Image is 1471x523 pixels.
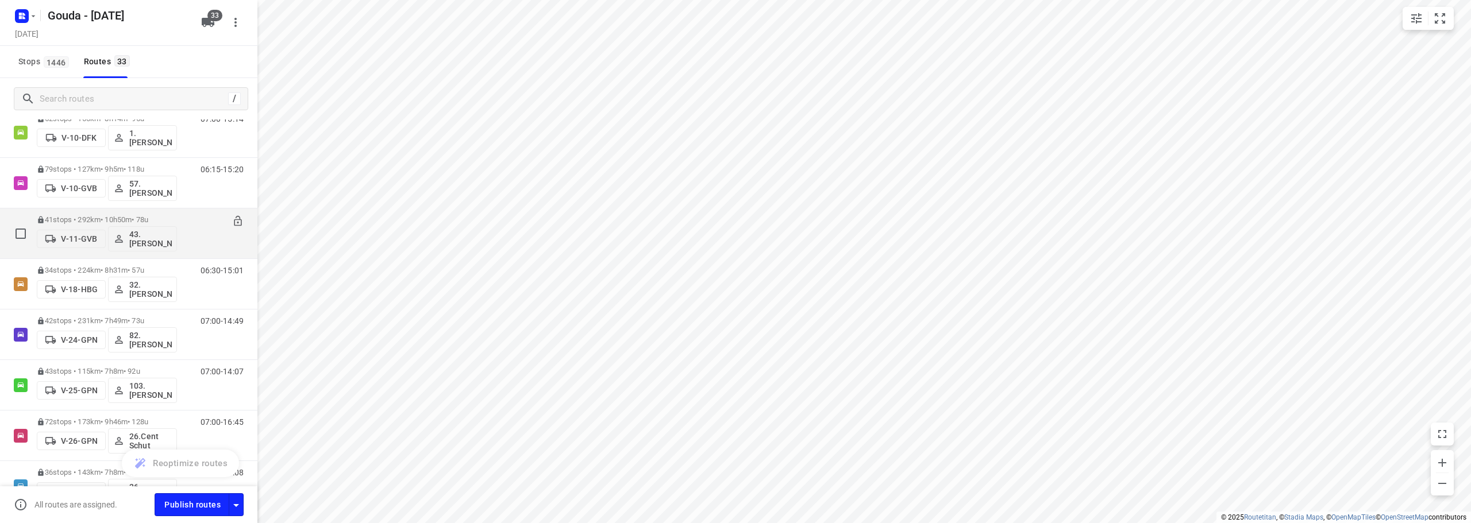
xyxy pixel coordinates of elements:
[201,266,244,275] p: 06:30-15:01
[61,285,98,294] p: V-18-HBG
[1405,7,1428,30] button: Map settings
[129,432,172,450] p: 26.Cent Schut
[108,479,177,504] button: 36. [PERSON_NAME]
[229,497,243,512] div: Driver app settings
[44,56,69,68] span: 1446
[34,500,117,509] p: All routes are assigned.
[224,11,247,34] button: More
[201,316,244,326] p: 07:00-14:49
[108,125,177,150] button: 1. [PERSON_NAME]
[43,6,192,25] h5: Rename
[37,215,177,224] p: 41 stops • 292km • 10h50m • 78u
[61,184,97,193] p: V-10-GVB
[40,90,228,108] input: Search routes
[129,331,172,349] p: 82. [PERSON_NAME]
[1428,7,1451,30] button: Fit zoom
[114,55,130,67] span: 33
[108,176,177,201] button: 57. [PERSON_NAME]
[129,482,172,501] p: 36. [PERSON_NAME]
[9,222,32,245] span: Select
[37,129,106,147] button: V-10-DFK
[232,215,244,228] button: Unlock route
[201,165,244,174] p: 06:15-15:20
[37,266,177,274] p: 34 stops • 224km • 8h31m • 57u
[61,234,97,243] p: V-11-GVB
[129,129,172,147] p: 1. [PERSON_NAME]
[37,367,177,375] p: 43 stops • 115km • 7h8m • 92u
[18,55,72,69] span: Stops
[37,417,177,426] p: 72 stops • 173km • 9h46m • 128u
[1331,513,1376,521] a: OpenMapTiles
[37,230,106,248] button: V-11-GVB
[197,11,220,34] button: 33
[122,450,239,477] button: Reoptimize routes
[1221,513,1466,521] li: © 2025 , © , © © contributors
[37,165,177,173] p: 79 stops • 127km • 9h5m • 118u
[108,277,177,302] button: 32. [PERSON_NAME]
[129,381,172,400] p: 103.[PERSON_NAME]
[61,133,97,142] p: V-10-DFK
[37,381,106,400] button: V-25-GPN
[129,280,172,299] p: 32. [PERSON_NAME]
[108,327,177,352] button: 82. [PERSON_NAME]
[1403,7,1454,30] div: small contained button group
[207,10,222,21] span: 33
[37,179,106,197] button: V-10-GVB
[37,280,106,299] button: V-18-HBG
[129,230,172,248] p: 43.[PERSON_NAME]
[201,367,244,376] p: 07:00-14:07
[155,493,229,516] button: Publish routes
[1284,513,1323,521] a: Stadia Maps
[61,436,98,445] p: V-26-GPN
[164,498,221,512] span: Publish routes
[108,378,177,403] button: 103.[PERSON_NAME]
[37,331,106,349] button: V-24-GPN
[84,55,133,69] div: Routes
[1244,513,1276,521] a: Routetitan
[228,92,241,105] div: /
[37,468,177,476] p: 36 stops • 143km • 7h8m • 104u
[10,27,43,40] h5: Project date
[37,432,106,450] button: V-26-GPN
[37,316,177,325] p: 42 stops • 231km • 7h49m • 73u
[108,428,177,454] button: 26.Cent Schut
[61,335,98,344] p: V-24-GPN
[201,417,244,427] p: 07:00-16:45
[1381,513,1428,521] a: OpenStreetMap
[108,226,177,251] button: 43.[PERSON_NAME]
[61,386,98,395] p: V-25-GPN
[129,179,172,197] p: 57. [PERSON_NAME]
